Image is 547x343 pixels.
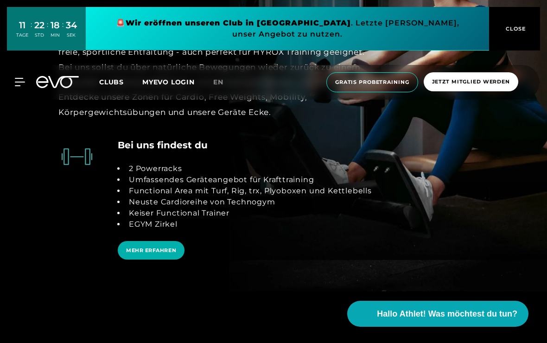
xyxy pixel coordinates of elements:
[125,197,372,208] li: Neuste Cardioreihe von Technogym
[126,247,176,254] span: MEHR ERFAHREN
[421,72,521,92] a: Jetzt Mitglied werden
[432,78,510,86] span: Jetzt Mitglied werden
[118,241,188,277] a: MEHR ERFAHREN
[31,19,32,44] div: :
[16,32,28,38] div: TAGE
[99,77,142,86] a: Clubs
[335,78,409,86] span: Gratis Probetraining
[142,78,195,86] a: MYEVO LOGIN
[66,32,77,38] div: SEK
[99,78,124,86] span: Clubs
[66,19,77,32] div: 34
[51,32,60,38] div: MIN
[503,25,526,33] span: CLOSE
[125,174,372,185] li: Umfassendes Geräteangebot für Krafttraining
[47,19,48,44] div: :
[118,138,208,152] h4: Bei uns findest du
[125,163,372,174] li: 2 Powerracks
[125,185,372,197] li: Functional Area mit Turf, Rig, trx, Plyoboxen und Kettlebells
[51,19,60,32] div: 18
[125,208,372,219] li: Keiser Functional Trainer
[34,19,45,32] div: 22
[34,32,45,38] div: STD
[213,77,235,88] a: en
[62,19,64,44] div: :
[377,308,517,320] span: Hallo Athlet! Was möchtest du tun?
[16,19,28,32] div: 11
[324,72,421,92] a: Gratis Probetraining
[347,301,528,327] button: Hallo Athlet! Was möchtest du tun?
[489,7,540,51] button: CLOSE
[125,219,372,230] li: EGYM Zirkel
[213,78,223,86] span: en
